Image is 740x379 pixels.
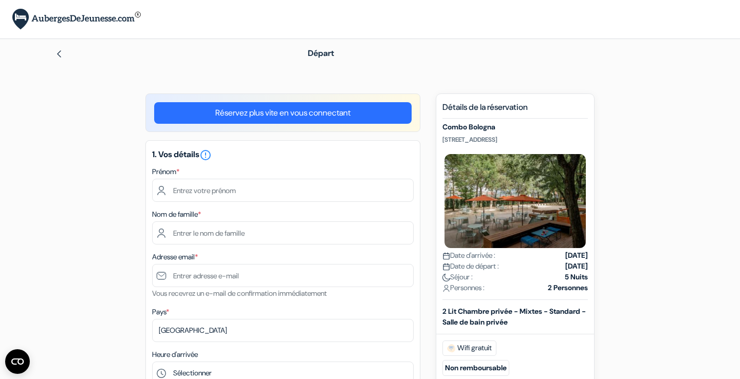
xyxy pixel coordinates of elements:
a: error_outline [199,149,212,160]
h5: Détails de la réservation [442,102,588,119]
img: left_arrow.svg [55,50,63,58]
strong: 5 Nuits [565,272,588,282]
h5: 1. Vos détails [152,149,414,161]
span: Séjour : [442,272,473,282]
span: Personnes : [442,282,485,293]
label: Prénom [152,166,179,177]
b: 2 Lit Chambre privée - Mixtes - Standard - Salle de bain privée [442,307,586,327]
label: Adresse email [152,252,198,262]
img: calendar.svg [442,252,450,260]
input: Entrer adresse e-mail [152,264,414,287]
label: Pays [152,307,169,317]
img: calendar.svg [442,263,450,271]
span: Date de départ : [442,261,499,272]
button: Ouvrir le widget CMP [5,349,30,374]
span: Départ [308,48,334,59]
img: user_icon.svg [442,285,450,292]
input: Entrer le nom de famille [152,221,414,244]
h5: Combo Bologna [442,123,588,131]
small: Non remboursable [442,360,509,376]
strong: [DATE] [565,261,588,272]
small: Vous recevrez un e-mail de confirmation immédiatement [152,289,327,298]
img: free_wifi.svg [447,344,455,352]
strong: 2 Personnes [548,282,588,293]
strong: [DATE] [565,250,588,261]
img: AubergesDeJeunesse.com [12,9,141,30]
span: Wifi gratuit [442,340,496,356]
img: moon.svg [442,274,450,281]
label: Heure d'arrivée [152,349,198,360]
input: Entrez votre prénom [152,179,414,202]
i: error_outline [199,149,212,161]
a: Réservez plus vite en vous connectant [154,102,412,124]
p: [STREET_ADDRESS] [442,136,588,144]
span: Date d'arrivée : [442,250,495,261]
label: Nom de famille [152,209,201,220]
